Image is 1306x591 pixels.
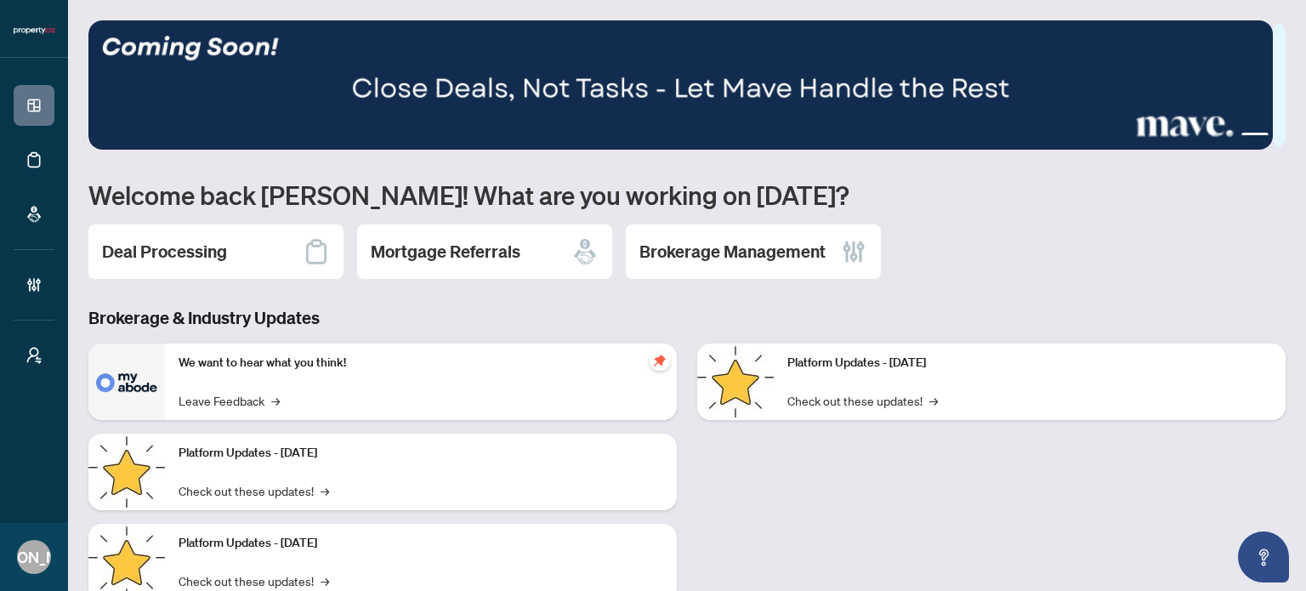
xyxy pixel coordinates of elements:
[88,344,165,420] img: We want to hear what you think!
[179,534,663,553] p: Platform Updates - [DATE]
[787,391,938,410] a: Check out these updates!→
[697,344,774,420] img: Platform Updates - June 23, 2025
[88,20,1273,150] img: Slide 3
[88,306,1286,330] h3: Brokerage & Industry Updates
[179,444,663,463] p: Platform Updates - [DATE]
[179,354,663,372] p: We want to hear what you think!
[179,391,280,410] a: Leave Feedback→
[650,350,670,371] span: pushpin
[1214,133,1221,139] button: 2
[26,347,43,364] span: user-switch
[88,434,165,510] img: Platform Updates - September 16, 2025
[321,571,329,590] span: →
[639,240,826,264] h2: Brokerage Management
[321,481,329,500] span: →
[179,481,329,500] a: Check out these updates!→
[1238,531,1289,582] button: Open asap
[1228,133,1235,139] button: 3
[179,571,329,590] a: Check out these updates!→
[1201,133,1207,139] button: 1
[88,179,1286,211] h1: Welcome back [PERSON_NAME]! What are you working on [DATE]?
[1241,133,1269,139] button: 4
[787,354,1272,372] p: Platform Updates - [DATE]
[271,391,280,410] span: →
[14,26,54,36] img: logo
[102,240,227,264] h2: Deal Processing
[371,240,520,264] h2: Mortgage Referrals
[929,391,938,410] span: →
